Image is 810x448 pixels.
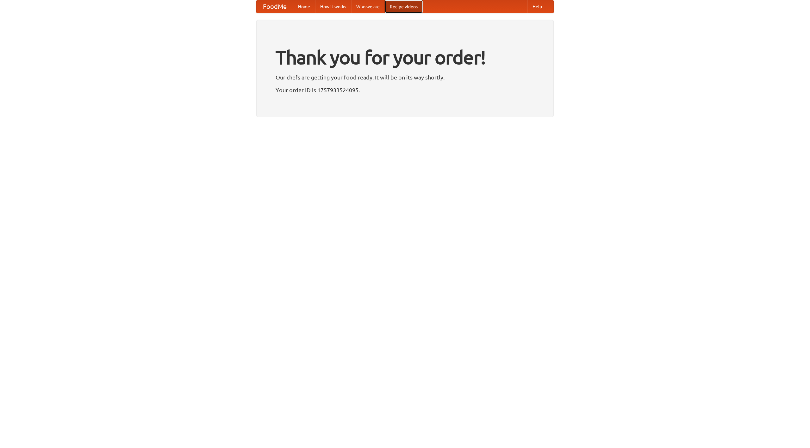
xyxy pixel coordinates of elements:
a: Recipe videos [385,0,423,13]
h1: Thank you for your order! [276,42,534,73]
a: Who we are [351,0,385,13]
a: How it works [315,0,351,13]
p: Your order ID is 1757933524095. [276,85,534,95]
a: Help [527,0,547,13]
p: Our chefs are getting your food ready. It will be on its way shortly. [276,73,534,82]
a: FoodMe [257,0,293,13]
a: Home [293,0,315,13]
